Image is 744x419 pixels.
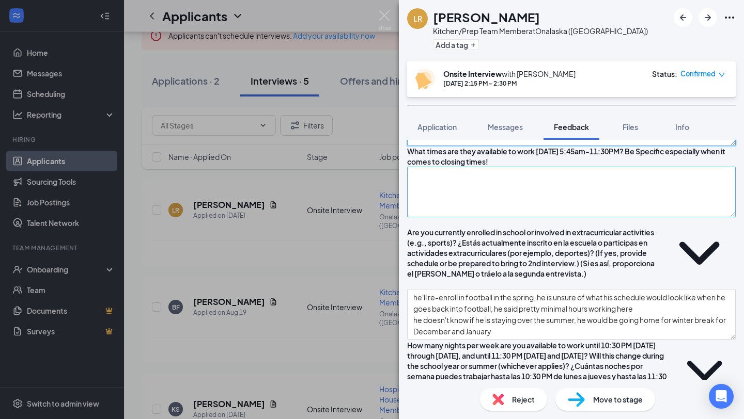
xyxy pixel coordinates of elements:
div: Status : [652,69,677,79]
div: with [PERSON_NAME] [443,69,576,79]
span: Messages [488,122,523,132]
span: Feedback [554,122,589,132]
span: Files [623,122,638,132]
div: How many nights per week are you available to work until 10:30 PM [DATE] through [DATE], and unti... [407,340,671,402]
span: Application [417,122,457,132]
button: ArrowRight [699,8,717,27]
svg: Ellipses [723,11,736,24]
svg: ChevronDown [673,340,736,402]
div: Kitchen/Prep Team Member at Onalaska ([GEOGRAPHIC_DATA]) [433,26,648,36]
span: Reject [512,394,535,405]
svg: ArrowRight [702,11,714,24]
svg: ArrowLeftNew [677,11,689,24]
div: What times are they available to work [DATE] 5:45am-11:30PM? Be Specific especially when it comes... [407,146,736,167]
svg: Plus [470,42,476,48]
span: Move to stage [593,394,643,405]
h1: [PERSON_NAME] [433,8,540,26]
b: Onsite Interview [443,69,502,78]
button: PlusAdd a tag [433,39,479,50]
div: Are you currently enrolled in school or involved in extracurricular activities (e.g., sports)? ¿E... [407,227,661,279]
div: LR [413,13,422,24]
span: down [718,71,725,78]
svg: ChevronDown [663,217,736,289]
div: [DATE] 2:15 PM - 2:30 PM [443,79,576,88]
div: Open Intercom Messenger [709,384,734,409]
button: ArrowLeftNew [674,8,692,27]
span: Confirmed [680,69,716,79]
textarea: he'll re-enroll in football in the spring, he is unsure of what his schedule would look like when... [407,289,736,340]
span: Info [675,122,689,132]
